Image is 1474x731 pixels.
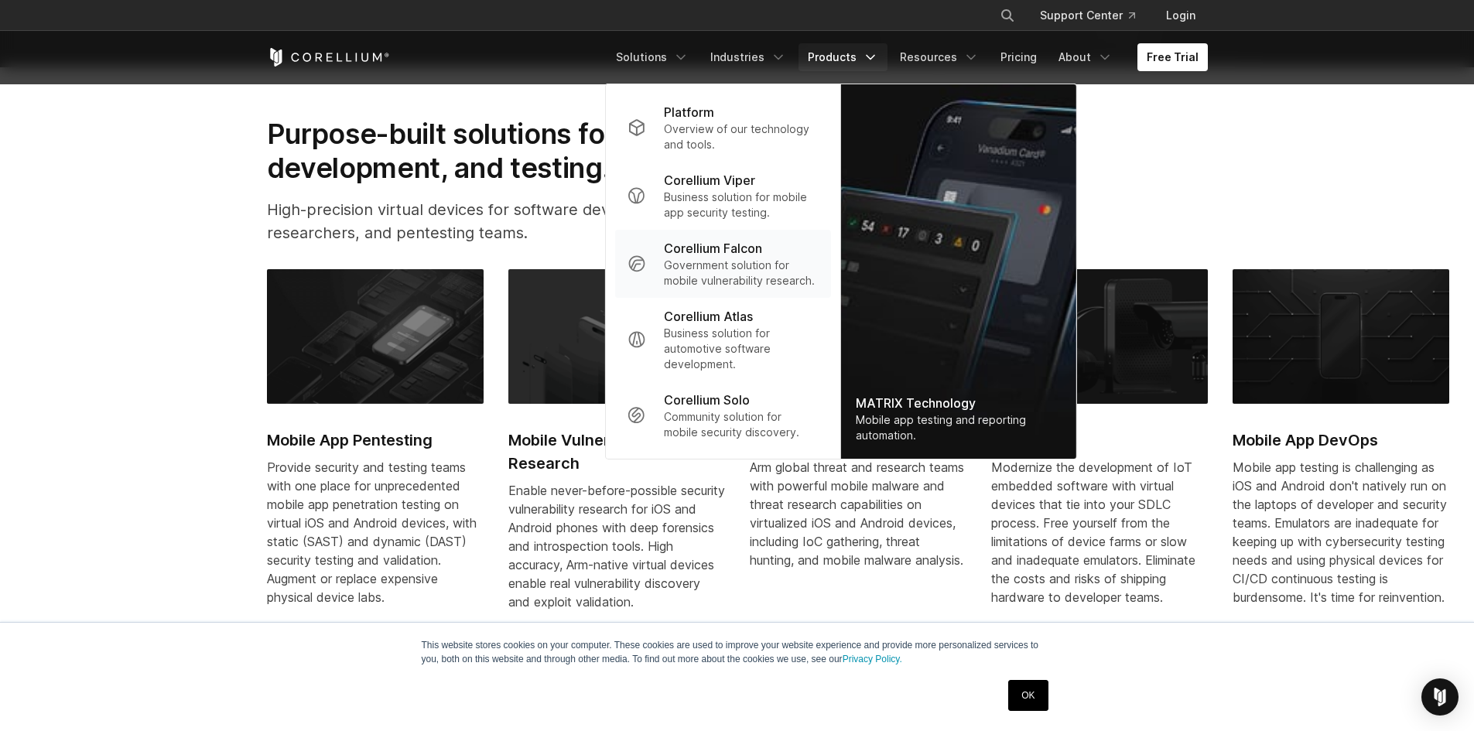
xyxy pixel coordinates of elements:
div: Modernize the development of IoT embedded software with virtual devices that tie into your SDLC p... [991,458,1208,606]
p: Business solution for automotive software development. [664,326,818,372]
button: Search [993,2,1021,29]
h2: Mobile App DevOps [1233,429,1449,452]
div: Navigation Menu [607,43,1208,71]
a: Solutions [607,43,698,71]
a: Pricing [991,43,1046,71]
div: Mobile app testing and reporting automation. [856,412,1060,443]
a: Login [1154,2,1208,29]
p: Corellium Viper [664,171,755,190]
a: IoT DevOps IoT DevOps Modernize the development of IoT embedded software with virtual devices tha... [991,269,1208,625]
img: IoT DevOps [991,269,1208,404]
h2: IoT DevOps [991,429,1208,452]
a: Corellium Home [267,48,390,67]
p: Business solution for mobile app security testing. [664,190,818,220]
div: Open Intercom Messenger [1421,678,1459,716]
a: Support Center [1028,2,1147,29]
a: MATRIX Technology Mobile app testing and reporting automation. [840,84,1076,459]
div: Enable never-before-possible security vulnerability research for iOS and Android phones with deep... [508,481,725,611]
img: Mobile App DevOps [1233,269,1449,404]
a: Corellium Solo Community solution for mobile security discovery. [614,381,830,449]
a: Industries [701,43,795,71]
img: Mobile Vulnerability Research [508,269,725,404]
a: Resources [891,43,988,71]
img: Matrix_WebNav_1x [840,84,1076,459]
a: Mobile App Pentesting Mobile App Pentesting Provide security and testing teams with one place for... [267,269,484,625]
div: Arm global threat and research teams with powerful mobile malware and threat research capabilitie... [750,458,966,569]
a: Free Trial [1137,43,1208,71]
a: Platform Overview of our technology and tools. [614,94,830,162]
h2: Mobile Vulnerability Research [508,429,725,475]
p: Corellium Atlas [664,307,753,326]
a: Privacy Policy. [843,654,902,664]
p: Community solution for mobile security discovery. [664,409,818,440]
p: Overview of our technology and tools. [664,121,818,152]
p: Government solution for mobile vulnerability research. [664,258,818,289]
p: High-precision virtual devices for software developers, security researchers, and pentesting teams. [267,198,795,244]
a: Corellium Atlas Business solution for automotive software development. [614,298,830,381]
img: Mobile App Pentesting [267,269,484,404]
p: Platform [664,103,714,121]
div: MATRIX Technology [856,394,1060,412]
a: Products [799,43,887,71]
h2: Purpose-built solutions for research, development, and testing. [267,117,795,186]
h2: Mobile App Pentesting [267,429,484,452]
div: Navigation Menu [981,2,1208,29]
a: About [1049,43,1122,71]
p: Corellium Solo [664,391,750,409]
p: This website stores cookies on your computer. These cookies are used to improve your website expe... [422,638,1053,666]
a: Corellium Falcon Government solution for mobile vulnerability research. [614,230,830,298]
div: Mobile app testing is challenging as iOS and Android don't natively run on the laptops of develop... [1233,458,1449,606]
p: Corellium Falcon [664,239,762,258]
a: Corellium Viper Business solution for mobile app security testing. [614,162,830,230]
div: Provide security and testing teams with one place for unprecedented mobile app penetration testin... [267,458,484,606]
a: OK [1008,680,1048,711]
a: Mobile Vulnerability Research Mobile Vulnerability Research Enable never-before-possible security... [508,269,725,630]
